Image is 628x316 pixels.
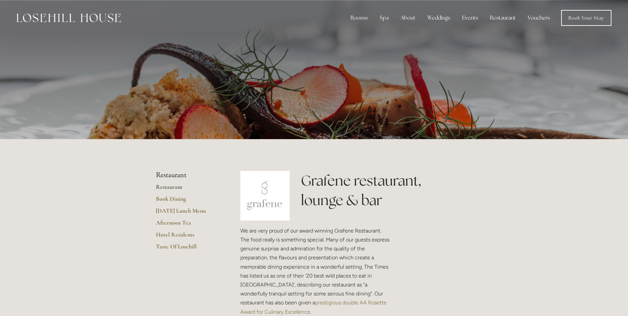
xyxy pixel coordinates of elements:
[156,183,219,195] a: Restaurant
[301,171,472,210] h1: Grafene restaurant, lounge & bar
[156,195,219,207] a: Book Dining
[561,10,611,26] a: Book Your Stay
[156,243,219,255] a: Taste Of Losehill
[156,219,219,231] a: Afternoon Tea
[395,11,421,25] div: About
[240,171,290,221] img: grafene.jpg
[422,11,456,25] div: Weddings
[485,11,521,25] div: Restaurant
[156,231,219,243] a: Hotel Residents
[156,171,219,180] li: Restaurant
[345,11,373,25] div: Rooms
[156,207,219,219] a: [DATE] Lunch Menu
[374,11,394,25] div: Spa
[457,11,483,25] div: Events
[522,11,555,25] a: Vouchers
[17,14,121,22] img: Losehill House
[240,299,388,315] a: prestigious double AA Rosette Award for Culinary Excellence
